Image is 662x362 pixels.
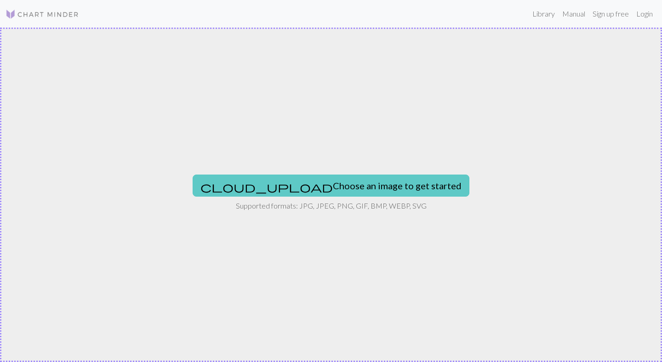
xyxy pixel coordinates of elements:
[589,5,633,23] a: Sign up free
[6,9,79,20] img: Logo
[200,181,333,193] span: cloud_upload
[193,175,469,197] button: Choose an image to get started
[236,200,427,211] p: Supported formats: JPG, JPEG, PNG, GIF, BMP, WEBP, SVG
[633,5,656,23] a: Login
[529,5,559,23] a: Library
[559,5,589,23] a: Manual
